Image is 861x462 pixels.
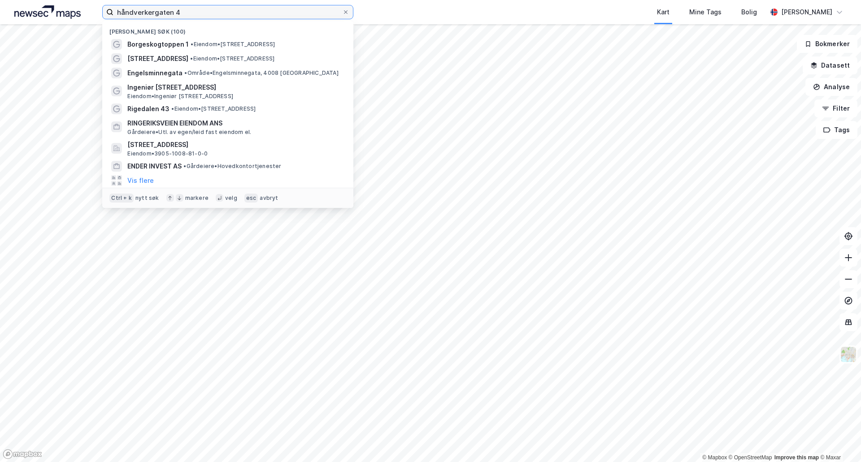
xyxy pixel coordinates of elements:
[816,121,857,139] button: Tags
[127,68,183,78] span: Engelsminnegata
[127,82,343,93] span: Ingeniør [STREET_ADDRESS]
[814,99,857,117] button: Filter
[185,194,209,202] div: markere
[244,194,258,203] div: esc
[774,454,819,461] a: Improve this map
[109,194,134,203] div: Ctrl + k
[781,7,832,17] div: [PERSON_NAME]
[657,7,670,17] div: Kart
[127,139,343,150] span: [STREET_ADDRESS]
[183,163,281,170] span: Gårdeiere • Hovedkontortjenester
[797,35,857,53] button: Bokmerker
[260,194,278,202] div: avbryt
[840,346,857,363] img: Z
[127,175,154,186] button: Vis flere
[127,53,188,64] span: [STREET_ADDRESS]
[113,5,342,19] input: Søk på adresse, matrikkel, gårdeiere, leietakere eller personer
[127,104,170,114] span: Rigedalen 43
[127,161,182,172] span: ENDER INVEST AS
[191,41,275,48] span: Eiendom • [STREET_ADDRESS]
[729,454,772,461] a: OpenStreetMap
[127,129,251,136] span: Gårdeiere • Utl. av egen/leid fast eiendom el.
[741,7,757,17] div: Bolig
[225,194,237,202] div: velg
[135,194,159,202] div: nytt søk
[127,39,189,50] span: Borgeskogtoppen 1
[127,118,343,129] span: RINGERIKSVEIEN EIENDOM ANS
[171,105,256,112] span: Eiendom • [STREET_ADDRESS]
[816,419,861,462] iframe: Chat Widget
[127,150,208,157] span: Eiendom • 3905-1008-81-0-0
[14,5,81,19] img: logo.a4113a55bc3d86da70a041830d287a7e.svg
[3,449,42,459] a: Mapbox homepage
[127,93,233,100] span: Eiendom • Ingeniør [STREET_ADDRESS]
[171,105,174,112] span: •
[191,41,193,47] span: •
[102,21,353,37] div: [PERSON_NAME] søk (100)
[184,69,338,77] span: Område • Engelsminnegata, 4008 [GEOGRAPHIC_DATA]
[702,454,727,461] a: Mapbox
[805,78,857,96] button: Analyse
[803,56,857,74] button: Datasett
[816,419,861,462] div: Kontrollprogram for chat
[183,163,186,169] span: •
[184,69,187,76] span: •
[190,55,274,62] span: Eiendom • [STREET_ADDRESS]
[190,55,193,62] span: •
[689,7,722,17] div: Mine Tags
